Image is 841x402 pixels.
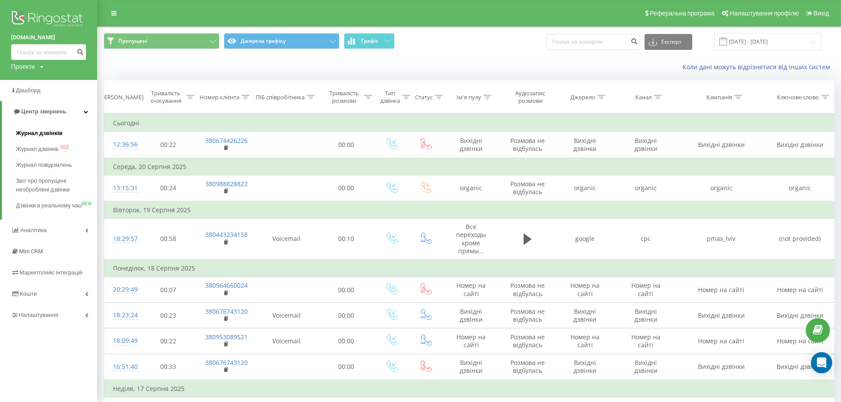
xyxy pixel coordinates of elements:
td: organic [766,175,834,201]
span: Дзвінки в реальному часі [16,201,82,210]
span: Розмова не відбулась [510,180,545,196]
td: 00:10 [318,219,374,259]
td: Неділя, 17 Серпня 2025 [104,380,834,398]
a: Журнал дзвінків [16,125,97,141]
span: Кошти [20,290,37,297]
td: Понеділок, 18 Серпня 2025 [104,259,834,277]
button: Графік [344,33,395,49]
span: Розмова не відбулась [510,307,545,323]
div: ПІБ співробітника [256,94,305,101]
td: 00:00 [318,132,374,158]
td: Номер на сайті [442,277,501,303]
td: 00:22 [140,132,196,158]
td: Номер на сайті [554,277,615,303]
div: Ключове слово [777,94,819,101]
td: 00:24 [140,175,196,201]
td: Вихідні дзвінки [676,132,766,158]
td: Номер на сайті [676,328,766,354]
div: 12:36:56 [113,136,131,153]
td: Вихідні дзвінки [615,303,676,328]
td: Номер на сайті [766,277,834,303]
a: 380674426226 [205,136,248,145]
a: 380988828822 [205,180,248,188]
div: 13:15:31 [113,180,131,197]
button: Джерела трафіку [224,33,339,49]
input: Пошук за номером [11,44,86,60]
span: Журнал дзвінків [16,145,58,154]
td: 00:00 [318,303,374,328]
td: Номер на сайті [615,277,676,303]
div: 20:29:49 [113,281,131,298]
span: Дашборд [16,87,41,94]
a: 380676743120 [205,358,248,367]
td: Номер на сайті [676,277,766,303]
td: Вихідні дзвінки [676,354,766,380]
td: Номер на сайті [615,328,676,354]
img: Ringostat logo [11,9,86,31]
td: organic [442,175,501,201]
div: Аудіозапис розмови [509,90,553,105]
td: 00:00 [318,328,374,354]
td: Вихідні дзвінки [766,354,834,380]
span: Маркетплейс інтеграцій [19,269,83,276]
span: Вихід [814,10,829,17]
td: cpc [615,219,676,259]
span: Графік [361,38,378,44]
a: 380676743120 [205,307,248,316]
div: Тип дзвінка [380,90,400,105]
a: 380953089521 [205,333,248,341]
td: 00:23 [140,303,196,328]
td: Вихідні дзвінки [554,354,615,380]
span: Mini CRM [19,248,43,255]
div: Проекти [11,62,35,71]
div: 18:09:49 [113,332,131,349]
span: Реферальна програма [650,10,715,17]
a: Центр звернень [2,101,97,122]
a: Журнал повідомлень [16,157,97,173]
td: Вихідні дзвінки [442,303,501,328]
td: 00:00 [318,277,374,303]
td: Вихідні дзвінки [442,354,501,380]
td: Середа, 20 Серпня 2025 [104,158,834,176]
div: Номер клієнта [200,94,239,101]
button: Експорт [645,34,692,50]
div: Джерело [570,94,595,101]
td: Номер на сайті [766,328,834,354]
td: pmax_lviv [676,219,766,259]
td: Вихідні дзвінки [766,303,834,328]
span: Центр звернень [21,108,66,115]
a: Коли дані можуть відрізнятися вiд інших систем [683,63,834,71]
td: Вихідні дзвінки [676,303,766,328]
td: organic [554,175,615,201]
span: Розмова не відбулась [510,333,545,349]
td: (not provided) [766,219,834,259]
td: Voicemail [255,328,318,354]
td: Вихідні дзвінки [442,132,501,158]
span: Журнал повідомлень [16,161,72,169]
td: google [554,219,615,259]
td: 00:07 [140,277,196,303]
td: 00:00 [318,175,374,201]
div: Ім'я пулу [456,94,481,101]
td: Вихідні дзвінки [554,303,615,328]
td: Вихідні дзвінки [554,132,615,158]
div: Кампанія [706,94,732,101]
a: Дзвінки в реальному часіNEW [16,198,97,214]
a: [DOMAIN_NAME] [11,33,86,42]
span: Розмова не відбулась [510,136,545,153]
a: 380443234158 [205,230,248,239]
td: Номер на сайті [554,328,615,354]
td: Сьогодні [104,114,834,132]
span: Звіт про пропущені необроблені дзвінки [16,177,93,194]
span: Все переходы кроме прямы... [456,222,486,255]
div: Статус [415,94,433,101]
td: 00:00 [318,354,374,380]
a: Звіт про пропущені необроблені дзвінки [16,173,97,198]
td: Вівторок, 19 Серпня 2025 [104,201,834,219]
div: Канал [635,94,652,101]
div: 18:23:24 [113,307,131,324]
span: Налаштування профілю [730,10,799,17]
td: Voicemail [255,303,318,328]
td: organic [615,175,676,201]
span: Пропущені [118,38,147,45]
